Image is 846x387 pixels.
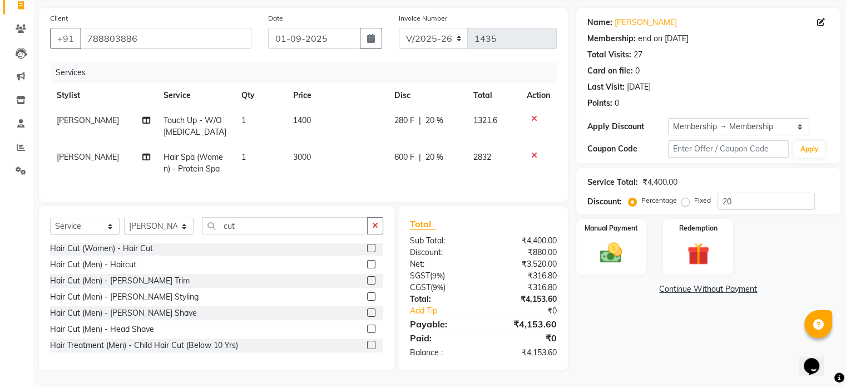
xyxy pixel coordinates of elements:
span: 20 % [426,151,443,163]
div: Hair Cut (Men) - [PERSON_NAME] Shave [50,307,197,319]
th: Action [520,83,557,108]
span: [PERSON_NAME] [57,115,119,125]
div: ₹4,400.00 [642,177,677,188]
div: Hair Cut (Men) - [PERSON_NAME] Trim [50,275,190,287]
input: Search by Name/Mobile/Email/Code [80,28,251,49]
span: CGST [410,282,431,292]
a: [PERSON_NAME] [615,17,677,28]
span: SGST [410,271,430,281]
span: 9% [433,283,443,292]
label: Manual Payment [585,223,638,233]
label: Date [268,13,283,23]
div: Membership: [587,33,636,45]
div: ₹0 [497,305,565,317]
span: 20 % [426,115,443,126]
div: 0 [615,97,619,109]
a: Continue Without Payment [578,283,838,295]
div: ₹880.00 [483,247,565,258]
div: Balance : [402,347,483,359]
div: Points: [587,97,612,109]
div: ₹4,153.60 [483,293,565,305]
div: [DATE] [627,81,651,93]
div: Name: [587,17,612,28]
div: Total: [402,293,483,305]
div: ₹3,520.00 [483,258,565,270]
span: 9% [432,271,443,280]
span: 2832 [473,152,491,162]
span: Hair Spa (Women) - Protein Spa [164,152,223,174]
label: Invoice Number [399,13,447,23]
span: 600 F [394,151,414,163]
th: Disc [388,83,467,108]
th: Stylist [50,83,157,108]
div: ₹0 [483,331,565,345]
iframe: chat widget [799,342,835,376]
div: ₹4,153.60 [483,347,565,359]
span: 1 [241,152,246,162]
span: 280 F [394,115,414,126]
div: Services [51,62,565,83]
div: ₹4,400.00 [483,235,565,247]
input: Search or Scan [202,217,368,234]
div: Hair Cut (Men) - Head Shave [50,324,154,335]
th: Qty [235,83,286,108]
th: Price [286,83,388,108]
span: [PERSON_NAME] [57,152,119,162]
div: Total Visits: [587,49,631,61]
div: Last Visit: [587,81,625,93]
div: end on [DATE] [638,33,689,45]
div: Payable: [402,317,483,331]
div: Hair Cut (Men) - [PERSON_NAME] Styling [50,291,199,303]
div: 27 [634,49,642,61]
div: ₹316.80 [483,282,565,293]
div: Card on file: [587,65,633,77]
span: Touch Up - W/O [MEDICAL_DATA] [164,115,226,137]
th: Service [157,83,235,108]
label: Redemption [679,223,718,233]
div: Net: [402,258,483,270]
div: Discount: [587,196,622,208]
button: +91 [50,28,81,49]
img: _gift.svg [680,240,716,268]
img: _cash.svg [593,240,629,266]
span: Total [410,218,436,230]
div: Hair Treatment (Men) - Child Hair Cut (Below 10 Yrs) [50,340,238,351]
label: Fixed [694,195,711,205]
div: Apply Discount [587,121,668,133]
div: Coupon Code [587,143,668,155]
label: Percentage [641,195,677,205]
input: Enter Offer / Coupon Code [668,140,789,158]
span: | [419,115,421,126]
button: Apply [793,141,825,158]
div: Paid: [402,331,483,345]
div: Sub Total: [402,235,483,247]
div: Service Total: [587,177,638,188]
th: Total [467,83,520,108]
div: ₹4,153.60 [483,317,565,331]
span: 1400 [293,115,311,125]
div: ( ) [402,270,483,282]
div: 0 [635,65,640,77]
div: Hair Cut (Men) - Haircut [50,259,136,271]
span: 3000 [293,152,311,162]
div: ₹316.80 [483,270,565,282]
a: Add Tip [402,305,497,317]
div: Hair Cut (Women) - Hair Cut [50,243,153,254]
span: 1 [241,115,246,125]
label: Client [50,13,68,23]
span: | [419,151,421,163]
div: Discount: [402,247,483,258]
div: ( ) [402,282,483,293]
span: 1321.6 [473,115,497,125]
